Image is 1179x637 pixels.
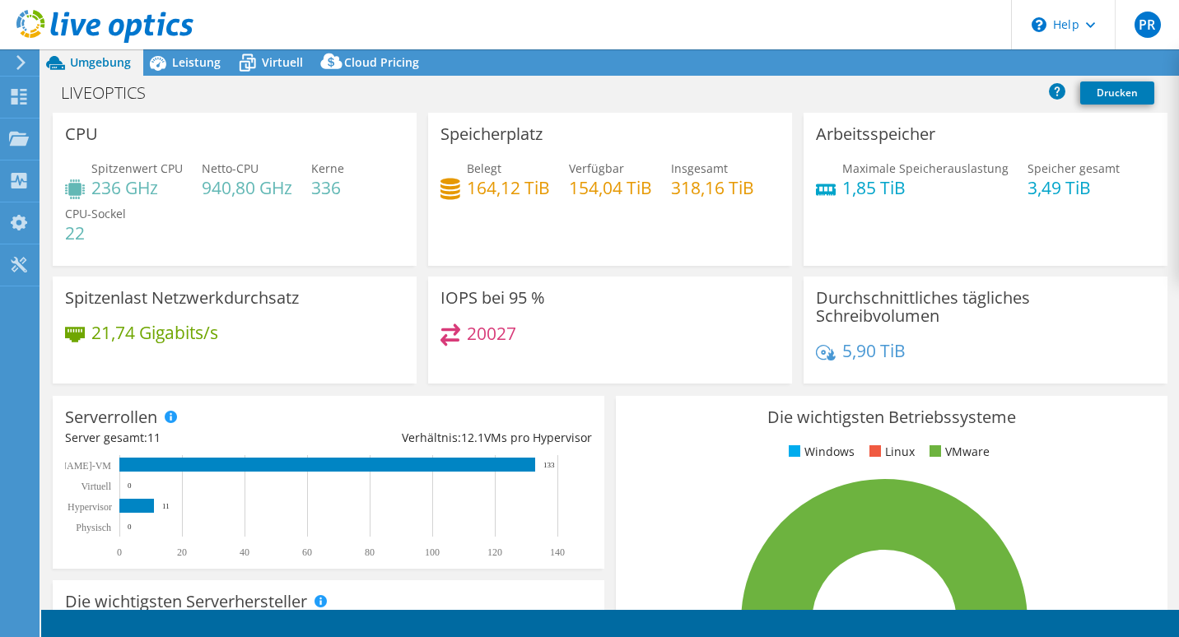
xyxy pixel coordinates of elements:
[91,323,218,342] h4: 21,74 Gigabits/s
[65,408,157,426] h3: Serverrollen
[344,54,419,70] span: Cloud Pricing
[65,289,299,307] h3: Spitzenlast Netzwerkdurchsatz
[467,160,501,176] span: Belegt
[1135,12,1161,38] span: PR
[76,522,111,533] text: Physisch
[65,125,98,143] h3: CPU
[128,481,132,490] text: 0
[162,502,170,510] text: 11
[91,160,183,176] span: Spitzenwert CPU
[65,224,126,242] h4: 22
[172,54,221,70] span: Leistung
[240,546,249,558] text: 40
[1080,81,1154,105] a: Drucken
[1028,160,1120,176] span: Speicher gesamt
[785,443,855,461] li: Windows
[302,546,312,558] text: 60
[311,160,344,176] span: Kerne
[65,429,329,447] div: Server gesamt:
[177,546,187,558] text: 20
[440,125,543,143] h3: Speicherplatz
[70,54,131,70] span: Umgebung
[329,429,592,447] div: Verhältnis: VMs pro Hypervisor
[816,125,935,143] h3: Arbeitsspeicher
[569,179,652,197] h4: 154,04 TiB
[543,461,555,469] text: 133
[842,179,1009,197] h4: 1,85 TiB
[117,546,122,558] text: 0
[1028,179,1120,197] h4: 3,49 TiB
[842,342,906,360] h4: 5,90 TiB
[65,593,307,611] h3: Die wichtigsten Serverhersteller
[925,443,990,461] li: VMware
[128,523,132,531] text: 0
[202,179,292,197] h4: 940,80 GHz
[202,160,259,176] span: Netto-CPU
[440,289,545,307] h3: IOPS bei 95 %
[425,546,440,558] text: 100
[671,160,728,176] span: Insgesamt
[816,289,1155,325] h3: Durchschnittliches tägliches Schreibvolumen
[487,546,502,558] text: 120
[365,546,375,558] text: 80
[865,443,915,461] li: Linux
[671,179,754,197] h4: 318,16 TiB
[550,546,565,558] text: 140
[68,501,112,513] text: Hypervisor
[467,179,550,197] h4: 164,12 TiB
[467,324,516,342] h4: 20027
[842,160,1009,176] span: Maximale Speicherauslastung
[262,54,303,70] span: Virtuell
[311,179,344,197] h4: 336
[81,481,111,492] text: Virtuell
[461,430,484,445] span: 12.1
[628,408,1155,426] h3: Die wichtigsten Betriebssysteme
[65,206,126,221] span: CPU-Sockel
[54,84,171,102] h1: LIVEOPTICS
[1032,17,1046,32] svg: \n
[569,160,624,176] span: Verfügbar
[147,430,161,445] span: 11
[91,179,183,197] h4: 236 GHz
